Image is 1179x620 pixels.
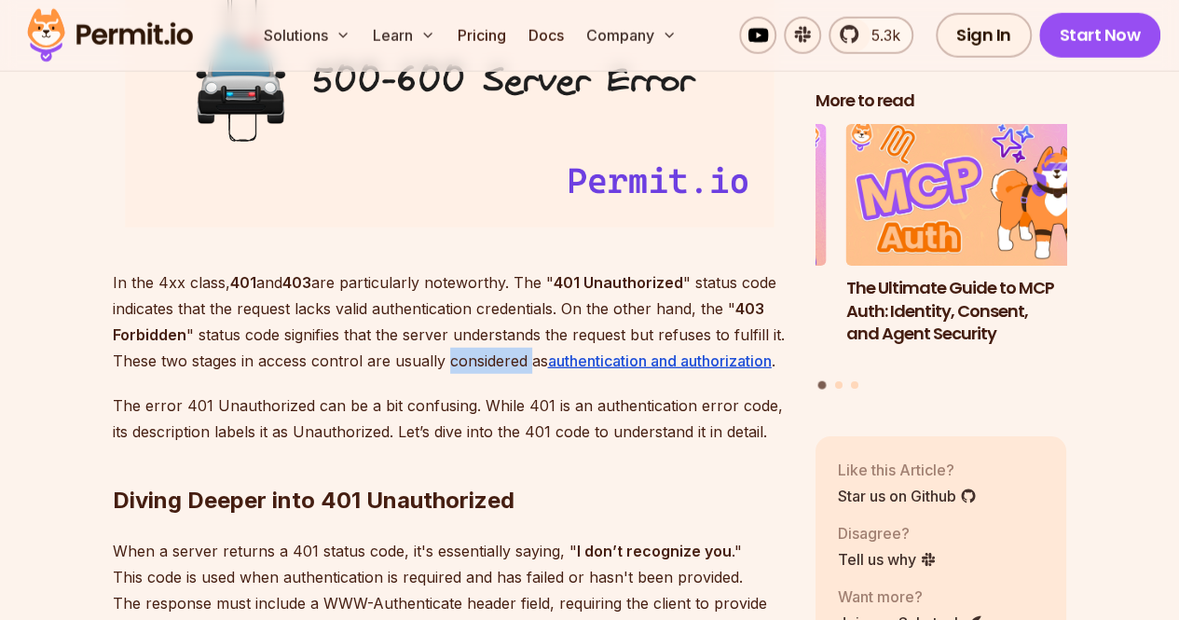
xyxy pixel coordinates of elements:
[846,124,1098,369] a: The Ultimate Guide to MCP Auth: Identity, Consent, and Agent SecurityThe Ultimate Guide to MCP Au...
[818,380,827,389] button: Go to slide 1
[838,521,937,544] p: Disagree?
[829,17,913,54] a: 5.3k
[835,380,843,388] button: Go to slide 2
[548,351,772,370] a: authentication and authorization
[838,547,937,570] a: Tell us why
[230,273,256,292] strong: 401
[851,380,858,388] button: Go to slide 3
[816,124,1067,392] div: Posts
[1039,13,1161,58] a: Start Now
[113,393,786,445] p: The error 401 Unauthorized can be a bit confusing. While 401 is an authentication error code, its...
[575,276,827,368] h3: Human-in-the-Loop for AI Agents: Best Practices, Frameworks, Use Cases, and Demo
[577,542,732,560] strong: I don’t recognize you
[521,17,571,54] a: Docs
[816,90,1067,113] h2: More to read
[450,17,514,54] a: Pricing
[936,13,1032,58] a: Sign In
[860,24,900,47] span: 5.3k
[19,4,201,67] img: Permit logo
[846,276,1098,345] h3: The Ultimate Guide to MCP Auth: Identity, Consent, and Agent Security
[575,124,827,266] img: Human-in-the-Loop for AI Agents: Best Practices, Frameworks, Use Cases, and Demo
[838,484,977,506] a: Star us on Github
[113,411,786,516] h2: Diving Deeper into 401 Unauthorized
[579,17,684,54] button: Company
[838,458,977,480] p: Like this Article?
[256,17,358,54] button: Solutions
[846,124,1098,266] img: The Ultimate Guide to MCP Auth: Identity, Consent, and Agent Security
[554,273,683,292] strong: 401 Unauthorized
[282,273,311,292] strong: 403
[365,17,443,54] button: Learn
[838,585,983,607] p: Want more?
[113,299,764,344] strong: 403 Forbidden
[846,124,1098,369] li: 1 of 3
[113,269,786,374] p: In the 4xx class, and are particularly noteworthy. The " " status code indicates that the request...
[575,124,827,369] li: 3 of 3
